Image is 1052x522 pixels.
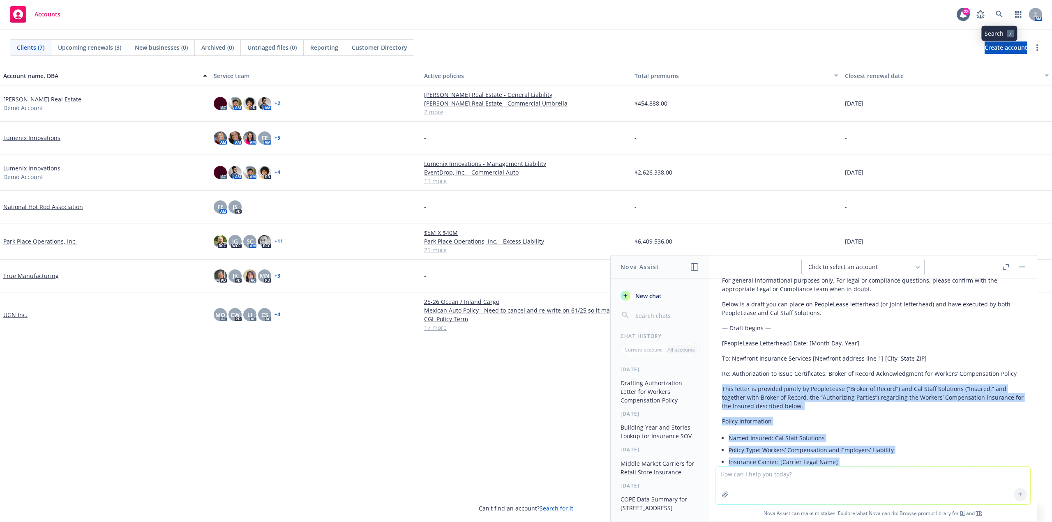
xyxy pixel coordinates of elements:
a: Mexican Auto Policy - Need to cancel and re-write on 61/25 so it matches CGL Policy Term [424,306,628,323]
img: photo [258,235,271,248]
p: All accounts [667,346,695,353]
button: Click to select an account [801,259,925,275]
span: [DATE] [845,99,863,108]
span: LI [247,310,252,319]
span: Customer Directory [352,43,407,52]
p: This letter is provided jointly by PeopleLease (“Broker of Record”) and Cal Staff Solutions (“Ins... [722,384,1024,410]
a: Park Place Operations, Inc. [3,237,77,246]
button: Building Year and Stories Lookup for Insurance SOV [617,421,702,443]
li: Policy Type: Workers’ Compensation and Employers’ Liability [729,444,1024,456]
a: $5M X $40M [424,228,628,237]
button: New chat [617,288,702,303]
a: Search [991,6,1008,23]
span: SC [247,237,254,246]
p: Re: Authorization to Issue Certificates; Broker of Record Acknowledgment for Workers’ Compensatio... [722,369,1024,378]
a: [PERSON_NAME] Real Estate - Commercial Umbrella [424,99,628,108]
p: Below is a draft you can place on PeopleLease letterhead (or joint letterhead) and have executed ... [722,300,1024,317]
div: Service team [214,71,418,80]
span: Archived (0) [201,43,234,52]
span: FE [262,133,268,142]
img: photo [243,269,256,283]
img: photo [243,97,256,110]
a: Create account [985,41,1027,54]
button: Service team [210,66,421,85]
span: - [424,133,426,142]
a: Search for it [540,504,573,512]
img: photo [258,97,271,110]
span: JG [232,237,238,246]
span: Demo Account [3,172,43,181]
span: FE [217,202,224,211]
span: - [424,271,426,280]
button: Drafting Authorization Letter for Workers Compensation Policy [617,376,702,407]
img: photo [228,166,242,179]
a: Lumenix Innovations [3,164,60,172]
span: [DATE] [845,237,863,246]
a: Park Place Operations, Inc. - Excess Liability [424,237,628,246]
a: + 4 [275,312,280,317]
span: $2,626,338.00 [634,168,672,177]
a: Lumenix Innovations - Management Liability [424,159,628,168]
div: Closest renewal date [845,71,1040,80]
span: [DATE] [845,168,863,177]
a: 2 more [424,108,628,116]
span: Nova Assist can make mistakes. Explore what Nova can do: Browse prompt library for and [712,505,1034,522]
span: Can't find an account? [479,504,573,513]
div: Active policies [424,71,628,80]
div: Account name, DBA [3,71,198,80]
span: - [845,133,847,142]
span: MQ [215,310,225,319]
img: photo [214,97,227,110]
img: photo [228,131,242,145]
a: Accounts [7,3,64,26]
a: 25-26 Ocean / Inland Cargo [424,297,628,306]
span: JS [233,202,238,211]
button: Active policies [421,66,631,85]
div: 22 [962,8,970,15]
button: Closest renewal date [842,66,1052,85]
span: Create account [985,40,1027,55]
span: Clients (7) [17,43,44,52]
button: Middle Market Carriers for Retail Store Insurance [617,457,702,479]
input: Search chats [634,310,699,321]
span: - [424,202,426,211]
span: CS [261,310,268,319]
span: - [634,133,637,142]
a: True Manufacturing [3,271,59,280]
span: $6,409,536.00 [634,237,672,246]
div: [DATE] [611,366,709,373]
a: 21 more [424,246,628,254]
img: photo [228,97,242,110]
img: photo [214,131,227,145]
li: Insurance Carrier: [Carrier Legal Name] [729,456,1024,468]
span: CW [231,310,240,319]
p: [PeopleLease Letterhead] Date: [Month Day, Year] [722,339,1024,347]
a: UGN Inc. [3,310,28,319]
p: — Draft begins — [722,324,1024,332]
img: photo [214,235,227,248]
a: Report a Bug [972,6,989,23]
span: Upcoming renewals (3) [58,43,121,52]
a: 11 more [424,177,628,185]
span: $454,888.00 [634,99,667,108]
a: + 2 [275,101,280,106]
li: Named Insured: Cal Staff Solutions [729,432,1024,444]
a: + 11 [275,239,283,244]
img: photo [243,166,256,179]
img: photo [214,269,227,283]
span: Click to select an account [808,263,878,271]
button: Total premiums [631,66,842,85]
a: + 4 [275,170,280,175]
div: Total premiums [634,71,829,80]
img: photo [258,166,271,179]
p: To: Newfront Insurance Services [Newfront address line 1] [City, State ZIP] [722,354,1024,363]
span: MN [260,271,270,280]
a: TR [976,510,982,517]
span: - [845,202,847,211]
a: [PERSON_NAME] Real Estate [3,95,81,103]
a: 17 more [424,323,628,332]
span: New businesses (0) [135,43,188,52]
a: BI [960,510,965,517]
